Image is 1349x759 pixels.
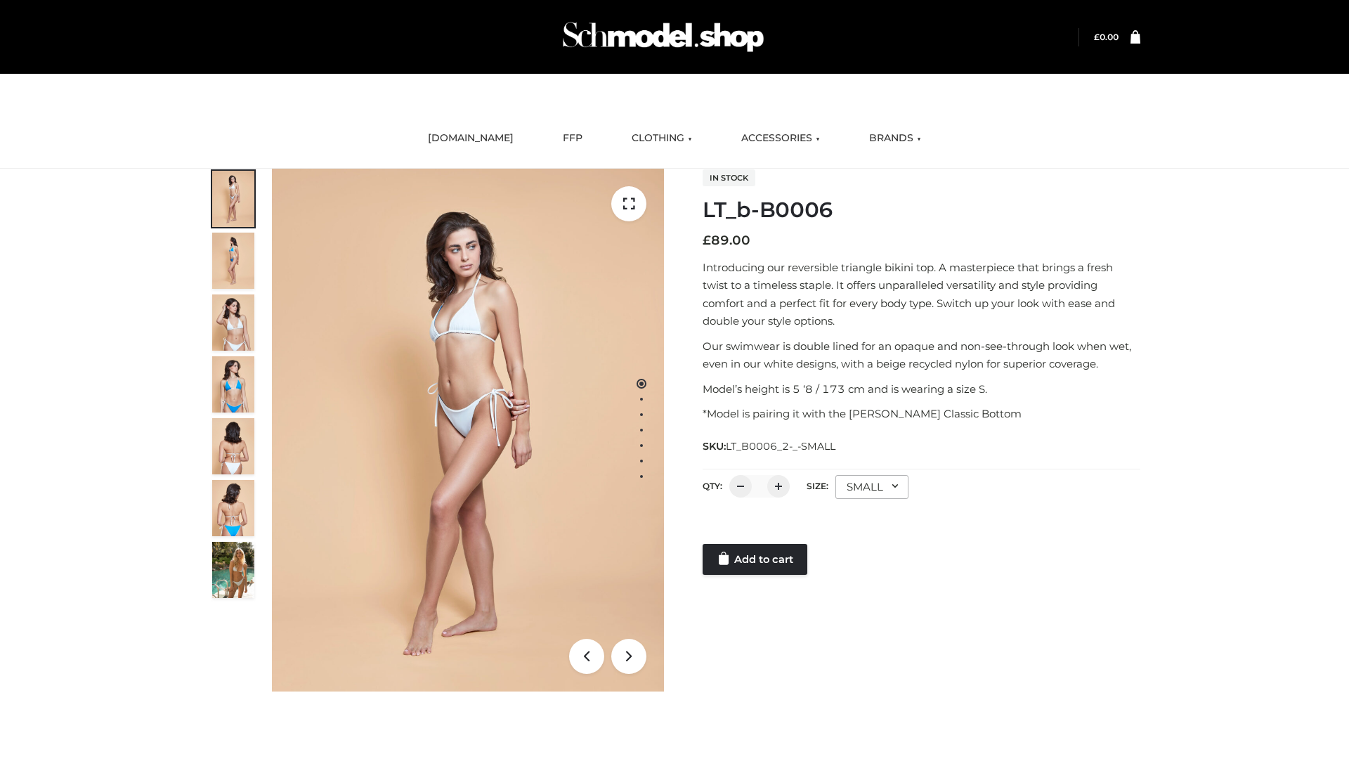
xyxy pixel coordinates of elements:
[726,440,835,453] span: LT_B0006_2-_-SMALL
[1094,32,1119,42] bdi: 0.00
[731,123,830,154] a: ACCESSORIES
[212,418,254,474] img: ArielClassicBikiniTop_CloudNine_AzureSky_OW114ECO_7-scaled.jpg
[703,481,722,491] label: QTY:
[703,337,1140,373] p: Our swimwear is double lined for an opaque and non-see-through look when wet, even in our white d...
[807,481,828,491] label: Size:
[212,294,254,351] img: ArielClassicBikiniTop_CloudNine_AzureSky_OW114ECO_3-scaled.jpg
[212,480,254,536] img: ArielClassicBikiniTop_CloudNine_AzureSky_OW114ECO_8-scaled.jpg
[703,259,1140,330] p: Introducing our reversible triangle bikini top. A masterpiece that brings a fresh twist to a time...
[703,197,1140,223] h1: LT_b-B0006
[212,542,254,598] img: Arieltop_CloudNine_AzureSky2.jpg
[859,123,932,154] a: BRANDS
[417,123,524,154] a: [DOMAIN_NAME]
[835,475,908,499] div: SMALL
[212,171,254,227] img: ArielClassicBikiniTop_CloudNine_AzureSky_OW114ECO_1-scaled.jpg
[552,123,593,154] a: FFP
[272,169,664,692] img: ArielClassicBikiniTop_CloudNine_AzureSky_OW114ECO_1
[703,233,750,248] bdi: 89.00
[703,233,711,248] span: £
[703,438,837,455] span: SKU:
[212,356,254,413] img: ArielClassicBikiniTop_CloudNine_AzureSky_OW114ECO_4-scaled.jpg
[621,123,703,154] a: CLOTHING
[703,380,1140,398] p: Model’s height is 5 ‘8 / 173 cm and is wearing a size S.
[558,9,769,65] img: Schmodel Admin 964
[1094,32,1119,42] a: £0.00
[703,169,755,186] span: In stock
[703,544,807,575] a: Add to cart
[1094,32,1100,42] span: £
[212,233,254,289] img: ArielClassicBikiniTop_CloudNine_AzureSky_OW114ECO_2-scaled.jpg
[703,405,1140,423] p: *Model is pairing it with the [PERSON_NAME] Classic Bottom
